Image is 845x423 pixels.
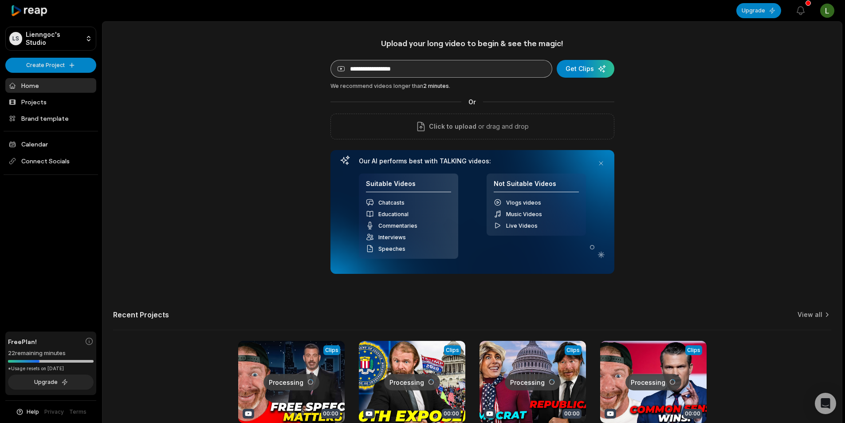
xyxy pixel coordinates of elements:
span: Vlogs videos [506,199,541,206]
span: Free Plan! [8,337,37,346]
a: Home [5,78,96,93]
button: Get Clips [557,60,614,78]
div: We recommend videos longer than . [330,82,614,90]
button: Upgrade [8,375,94,390]
div: 22 remaining minutes [8,349,94,358]
h4: Suitable Videos [366,180,451,193]
div: Open Intercom Messenger [815,393,836,414]
a: Projects [5,95,96,109]
button: Create Project [5,58,96,73]
button: Help [16,408,39,416]
h2: Recent Projects [113,310,169,319]
a: Calendar [5,137,96,151]
span: Speeches [378,245,405,252]
span: Help [27,408,39,416]
span: Live Videos [506,222,538,229]
p: Lienngoc's Studio [26,31,82,47]
h3: Our AI performs best with TALKING videos: [359,157,586,165]
a: Privacy [44,408,64,416]
span: Interviews [378,234,406,241]
a: Brand template [5,111,96,126]
a: View all [798,310,822,319]
div: *Usage resets on [DATE] [8,365,94,372]
h4: Not Suitable Videos [494,180,579,193]
span: Or [461,97,483,107]
span: Chatcasts [378,199,405,206]
button: Upgrade [736,3,781,18]
div: LS [9,32,22,45]
span: Click to upload [429,121,476,132]
p: or drag and drop [476,121,529,132]
span: Connect Socials [5,153,96,169]
a: Terms [69,408,86,416]
span: Educational [378,211,409,217]
h1: Upload your long video to begin & see the magic! [330,38,614,48]
span: Music Videos [506,211,542,217]
span: 2 minutes [423,83,449,89]
span: Commentaries [378,222,417,229]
